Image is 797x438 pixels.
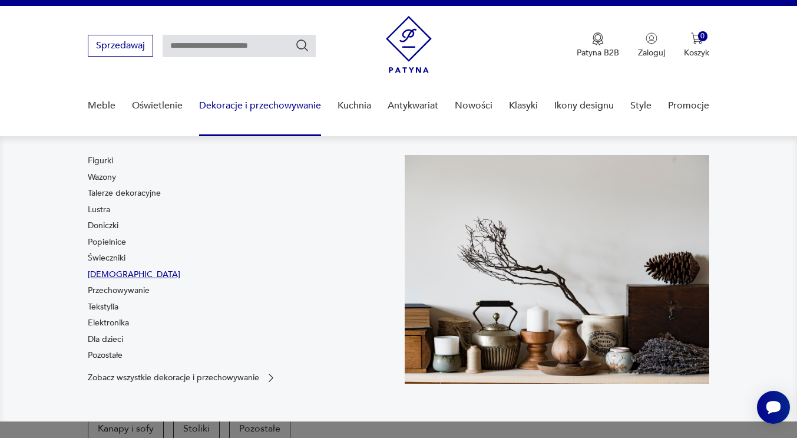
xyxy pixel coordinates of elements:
[88,252,125,264] a: Świeczniki
[405,155,710,384] img: cfa44e985ea346226f89ee8969f25989.jpg
[386,16,432,73] img: Patyna - sklep z meblami i dekoracjami vintage
[592,32,604,45] img: Ikona medalu
[88,236,126,248] a: Popielnice
[684,47,709,58] p: Koszyk
[554,83,614,129] a: Ikony designu
[698,31,708,41] div: 0
[684,32,709,58] button: 0Koszyk
[88,83,115,129] a: Meble
[88,220,118,232] a: Doniczki
[338,83,371,129] a: Kuchnia
[668,83,709,129] a: Promocje
[630,83,652,129] a: Style
[509,83,538,129] a: Klasyki
[88,372,277,384] a: Zobacz wszystkie dekoracje i przechowywanie
[88,374,259,381] p: Zobacz wszystkie dekoracje i przechowywanie
[88,334,123,345] a: Dla dzieci
[455,83,492,129] a: Nowości
[88,42,153,51] a: Sprzedawaj
[577,32,619,58] a: Ikona medaluPatyna B2B
[295,38,309,52] button: Szukaj
[577,47,619,58] p: Patyna B2B
[646,32,657,44] img: Ikonka użytkownika
[88,269,180,281] a: [DEMOGRAPHIC_DATA]
[88,35,153,57] button: Sprzedawaj
[691,32,703,44] img: Ikona koszyka
[388,83,438,129] a: Antykwariat
[88,317,129,329] a: Elektronika
[88,187,161,199] a: Talerze dekoracyjne
[638,32,665,58] button: Zaloguj
[132,83,183,129] a: Oświetlenie
[577,32,619,58] button: Patyna B2B
[88,155,113,167] a: Figurki
[757,391,790,424] iframe: Smartsupp widget button
[199,83,321,129] a: Dekoracje i przechowywanie
[88,301,118,313] a: Tekstylia
[88,172,116,183] a: Wazony
[638,47,665,58] p: Zaloguj
[88,285,150,297] a: Przechowywanie
[88,204,110,216] a: Lustra
[88,350,123,361] a: Pozostałe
